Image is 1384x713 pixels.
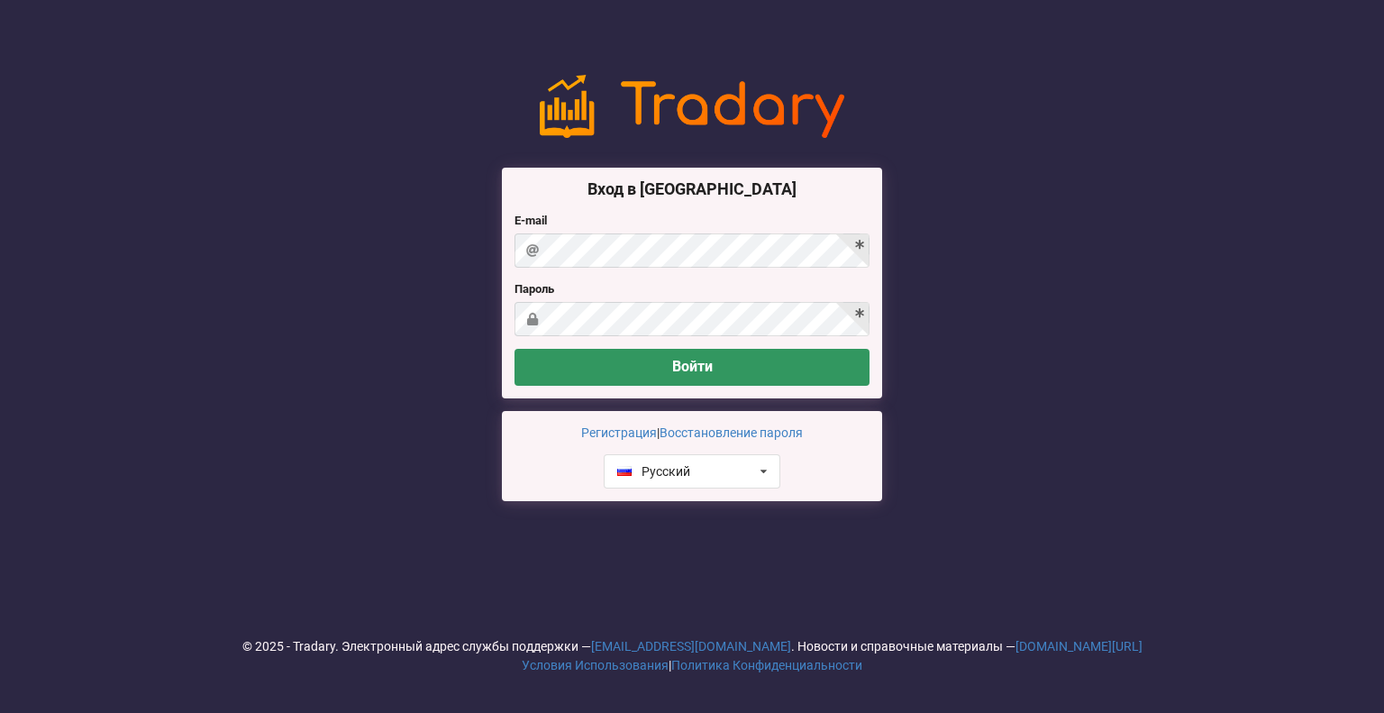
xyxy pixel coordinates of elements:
[660,425,803,440] a: Восстановление пароля
[514,178,870,199] h3: Вход в [GEOGRAPHIC_DATA]
[13,637,1371,675] div: © 2025 - Tradary. Электронный адрес службы поддержки — . Новости и справочные материалы — |
[540,75,844,138] img: logo-noslogan-1ad60627477bfbe4b251f00f67da6d4e.png
[514,349,870,386] button: Войти
[514,424,870,442] p: |
[514,280,870,298] label: Пароль
[671,658,862,672] a: Политика Конфиденциальности
[581,425,657,440] a: Регистрация
[617,465,690,478] div: Русский
[1015,639,1143,654] a: [DOMAIN_NAME][URL]
[522,658,669,672] a: Условия Использования
[591,639,791,654] a: [EMAIL_ADDRESS][DOMAIN_NAME]
[514,212,870,230] label: E-mail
